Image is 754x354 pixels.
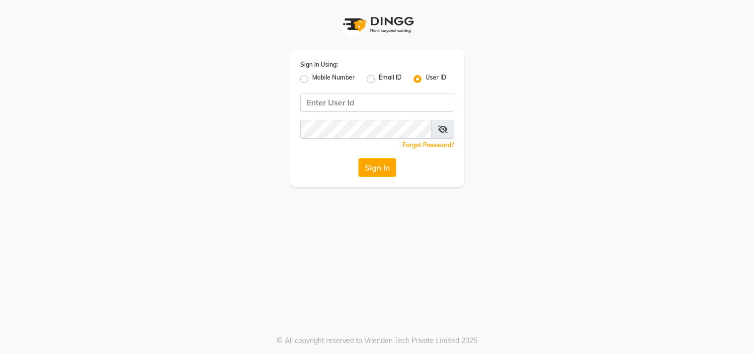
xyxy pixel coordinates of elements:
[300,120,432,139] input: Username
[300,93,454,112] input: Username
[425,73,446,85] label: User ID
[358,158,396,177] button: Sign In
[300,60,338,69] label: Sign In Using:
[337,10,417,39] img: logo1.svg
[379,73,402,85] label: Email ID
[403,141,454,149] a: Forgot Password?
[312,73,355,85] label: Mobile Number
